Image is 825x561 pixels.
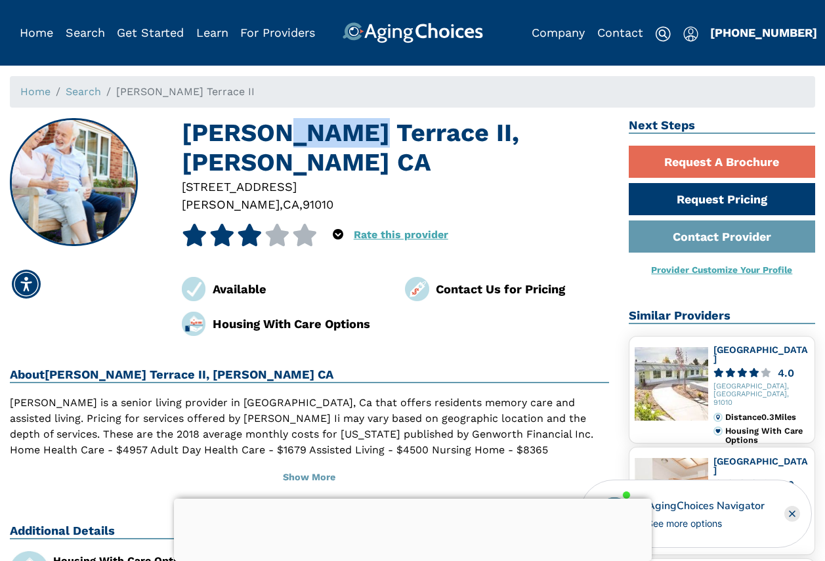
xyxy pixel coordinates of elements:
img: primary.svg [713,426,723,436]
div: Popover trigger [66,22,105,43]
a: Provider Customize Your Profile [651,264,792,275]
a: Company [532,26,585,39]
a: [PHONE_NUMBER] [710,26,817,39]
a: Learn [196,26,228,39]
img: search-icon.svg [655,26,671,42]
a: For Providers [240,26,315,39]
h1: [PERSON_NAME] Terrace II, [PERSON_NAME] CA [182,118,609,178]
a: Request Pricing [629,183,815,215]
img: user-icon.svg [683,26,698,42]
div: AgingChoices Navigator [647,498,765,514]
span: [PERSON_NAME] [182,197,280,211]
h2: Similar Providers [629,308,815,324]
a: 4.0 [713,368,809,378]
img: distance.svg [713,413,723,422]
div: Housing With Care Options [213,315,386,333]
button: Show More [10,463,609,492]
a: [GEOGRAPHIC_DATA] [713,456,808,476]
img: AgingChoices [342,22,482,43]
a: [GEOGRAPHIC_DATA] [713,344,808,364]
a: Contact [597,26,643,39]
img: avatar [591,491,636,536]
span: CA [283,197,299,211]
a: Home [20,26,53,39]
p: [PERSON_NAME] is a senior living provider in [GEOGRAPHIC_DATA], Ca that offers residents memory c... [10,395,609,489]
span: , [299,197,303,211]
a: Search [66,26,105,39]
div: Accessibility Menu [12,270,41,299]
a: Home [20,85,51,98]
a: Get Started [117,26,184,39]
h2: About [PERSON_NAME] Terrace II, [PERSON_NAME] CA [10,367,609,383]
h2: Additional Details [10,524,609,539]
div: Distance 0.3 Miles [725,413,809,422]
span: , [280,197,283,211]
div: [STREET_ADDRESS] [182,178,609,196]
span: [PERSON_NAME] Terrace II [116,85,255,98]
nav: breadcrumb [10,76,815,108]
div: Close [784,506,800,522]
a: Rate this provider [354,228,448,241]
img: Andres Duarte Terrace II, Duarte CA [11,119,137,245]
h2: Next Steps [629,118,815,134]
div: Popover trigger [683,22,698,43]
div: Housing With Care Options [725,426,809,446]
div: See more options [647,516,765,530]
a: Request A Brochure [629,146,815,178]
a: Search [66,85,101,98]
div: 4.0 [778,368,794,378]
a: Contact Provider [629,220,815,253]
div: [GEOGRAPHIC_DATA], [GEOGRAPHIC_DATA], 91010 [713,383,809,407]
div: 91010 [303,196,333,213]
div: 4.0 [778,480,794,489]
div: Popover trigger [333,224,343,246]
div: Contact Us for Pricing [436,280,609,298]
div: Available [213,280,386,298]
iframe: Advertisement [174,499,652,558]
